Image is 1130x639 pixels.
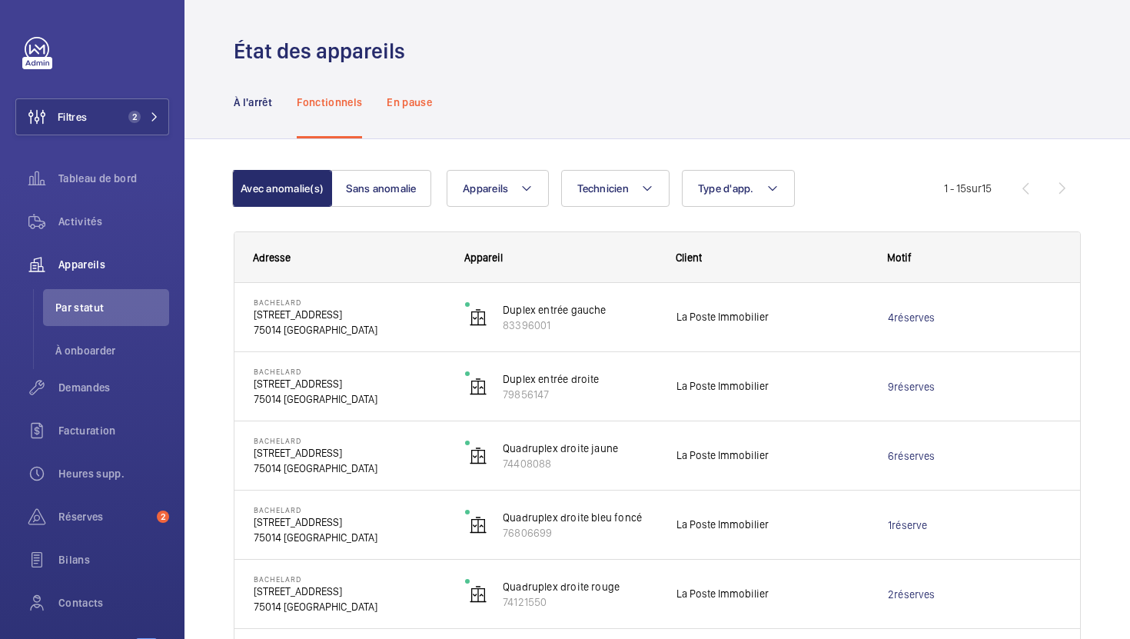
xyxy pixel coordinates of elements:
span: La Poste Immobilier [676,516,868,534]
p: [STREET_ADDRESS] [254,307,445,322]
span: Filtres [58,109,87,125]
span: Contacts [58,595,169,611]
p: Quadruplex droite bleu foncé [503,510,656,525]
p: Duplex entrée gauche [503,302,656,318]
button: Filtres2 [15,98,169,135]
span: Par statut [55,300,169,315]
span: Tableau de bord [58,171,169,186]
span: Appareils [58,257,169,272]
span: La Poste Immobilier [676,447,868,464]
button: Type d'app. [682,170,795,207]
p: [STREET_ADDRESS] [254,445,445,461]
a: 2réserves [888,587,1061,602]
button: Appareils [447,170,549,207]
p: [STREET_ADDRESS] [254,584,445,599]
span: La Poste Immobilier [676,378,868,395]
img: elevator.svg [469,516,487,534]
span: Appareils [463,182,508,195]
p: [STREET_ADDRESS] [254,376,445,391]
span: Demandes [58,380,169,395]
a: 1réserve [888,518,1061,533]
p: Bachelard [254,574,445,584]
p: 75014 [GEOGRAPHIC_DATA] [254,391,445,407]
span: À onboarder [55,343,169,358]
p: Bachelard [254,436,445,445]
h1: État des appareils [234,37,414,65]
span: La Poste Immobilier [676,308,868,326]
p: 75014 [GEOGRAPHIC_DATA] [254,599,445,614]
p: 75014 [GEOGRAPHIC_DATA] [254,530,445,545]
span: sur [966,182,982,195]
span: Facturation [58,423,169,438]
button: Technicien [561,170,670,207]
p: Bachelard [254,505,445,514]
span: 1 - 15 15 [944,183,992,194]
p: Quadruplex droite rouge [503,579,656,594]
p: 74121550 [503,594,656,610]
a: 4réserves [888,310,1061,325]
p: 75014 [GEOGRAPHIC_DATA] [254,322,445,338]
p: [STREET_ADDRESS] [254,514,445,530]
span: Adresse [253,251,291,264]
span: Heures supp. [58,466,169,481]
span: Technicien [577,182,629,195]
img: elevator.svg [469,308,487,327]
p: Bachelard [254,298,445,307]
span: 2 [128,111,141,123]
a: 9réserves [888,379,1061,394]
p: Bachelard [254,367,445,376]
p: 74408088 [503,456,656,471]
span: Type d'app. [698,182,754,195]
img: elevator.svg [469,585,487,604]
span: Réserves [58,509,151,524]
img: elevator.svg [469,378,487,396]
button: Avec anomalie(s) [232,170,332,207]
span: Activités [58,214,169,229]
span: La Poste Immobilier [676,585,868,603]
img: elevator.svg [469,447,487,465]
button: Sans anomalie [331,170,431,207]
p: À l'arrêt [234,95,272,110]
span: Client [676,251,702,264]
span: Appareil [464,251,503,264]
p: Fonctionnels [297,95,362,110]
p: Quadruplex droite jaune [503,441,656,456]
p: En pause [387,95,432,110]
p: 83396001 [503,318,656,333]
span: Motif [887,251,912,264]
span: Bilans [58,552,169,567]
p: 75014 [GEOGRAPHIC_DATA] [254,461,445,476]
p: Duplex entrée droite [503,371,656,387]
p: 79856147 [503,387,656,402]
span: 2 [157,511,169,523]
p: 76806699 [503,525,656,541]
a: 6réserves [888,448,1061,464]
